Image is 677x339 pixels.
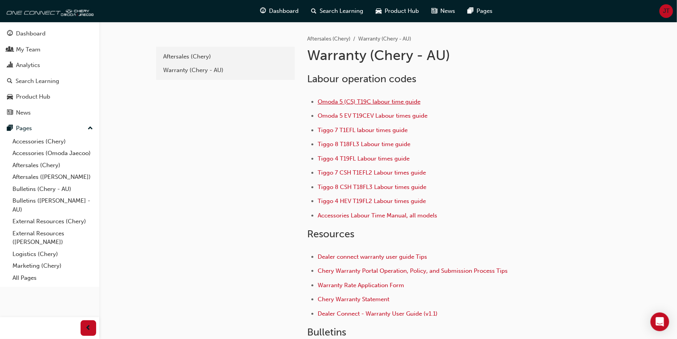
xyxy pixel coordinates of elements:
[432,6,438,16] span: news-icon
[7,94,13,101] span: car-icon
[16,92,50,101] div: Product Hub
[7,62,13,69] span: chart-icon
[9,215,96,228] a: External Resources (Chery)
[3,121,96,136] button: Pages
[318,212,437,219] a: Accessories Labour Time Manual, all models
[16,61,40,70] div: Analytics
[358,35,411,44] li: Warranty (Chery - AU)
[307,35,350,42] a: Aftersales (Chery)
[441,7,455,16] span: News
[318,155,410,162] a: Tiggo 4 T19FL Labour times guide
[7,125,13,132] span: pages-icon
[3,106,96,120] a: News
[7,109,13,117] span: news-icon
[311,6,317,16] span: search-icon
[307,228,354,240] span: Resources
[9,228,96,248] a: External Resources ([PERSON_NAME])
[254,3,305,19] a: guage-iconDashboard
[3,42,96,57] a: My Team
[16,77,59,86] div: Search Learning
[376,6,382,16] span: car-icon
[318,253,427,260] a: Dealer connect warranty user guide Tips
[9,136,96,148] a: Accessories (Chery)
[7,46,13,53] span: people-icon
[88,124,93,134] span: up-icon
[318,310,438,317] a: Dealer Connect - Warranty User Guide (v1.1)
[16,108,31,117] div: News
[260,6,266,16] span: guage-icon
[159,50,292,64] a: Aftersales (Chery)
[477,7,493,16] span: Pages
[318,112,427,119] a: Omoda 5 EV T19CEV Labour times guide
[16,124,32,133] div: Pages
[462,3,499,19] a: pages-iconPages
[318,169,426,176] a: Tiggo 7 CSH T1EFL2 Labour times guide
[163,52,288,61] div: Aftersales (Chery)
[163,66,288,75] div: Warranty (Chery - AU)
[4,3,93,19] img: oneconnect
[3,90,96,104] a: Product Hub
[468,6,474,16] span: pages-icon
[370,3,426,19] a: car-iconProduct Hub
[318,141,410,148] a: Tiggo 8 T18FL3 Labour time guide
[426,3,462,19] a: news-iconNews
[318,198,426,205] a: Tiggo 4 HEV T19FL2 Labour times guide
[305,3,370,19] a: search-iconSearch Learning
[9,171,96,183] a: Aftersales ([PERSON_NAME])
[318,127,408,134] a: Tiggo 7 T1EFL labour times guide
[16,45,40,54] div: My Team
[9,260,96,272] a: Marketing (Chery)
[318,184,426,191] a: Tiggo 8 CSH T18FL3 Labour times guide
[307,47,563,64] h1: Warranty (Chery - AU)
[9,159,96,171] a: Aftersales (Chery)
[3,58,96,72] a: Analytics
[269,7,299,16] span: Dashboard
[318,296,389,303] a: Chery Warranty Statement
[318,267,508,274] a: Chery Warranty Portal Operation, Policy, and Submission Process Tips
[9,195,96,215] a: Bulletins ([PERSON_NAME] - AU)
[16,29,46,38] div: Dashboard
[7,30,13,37] span: guage-icon
[3,74,96,88] a: Search Learning
[663,7,670,16] span: JT
[9,248,96,260] a: Logistics (Chery)
[3,25,96,121] button: DashboardMy TeamAnalyticsSearch LearningProduct HubNews
[651,313,669,331] div: Open Intercom Messenger
[659,4,673,18] button: JT
[320,7,364,16] span: Search Learning
[3,26,96,41] a: Dashboard
[9,183,96,195] a: Bulletins (Chery - AU)
[9,272,96,284] a: All Pages
[7,78,12,85] span: search-icon
[86,323,91,333] span: prev-icon
[307,73,416,85] span: Labour operation codes
[318,98,420,105] a: Omoda 5 (C5) T19C labour time guide
[307,326,346,338] span: Bulletins
[159,64,292,77] a: Warranty (Chery - AU)
[9,147,96,159] a: Accessories (Omoda Jaecoo)
[385,7,419,16] span: Product Hub
[318,282,404,289] a: Warranty Rate Application Form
